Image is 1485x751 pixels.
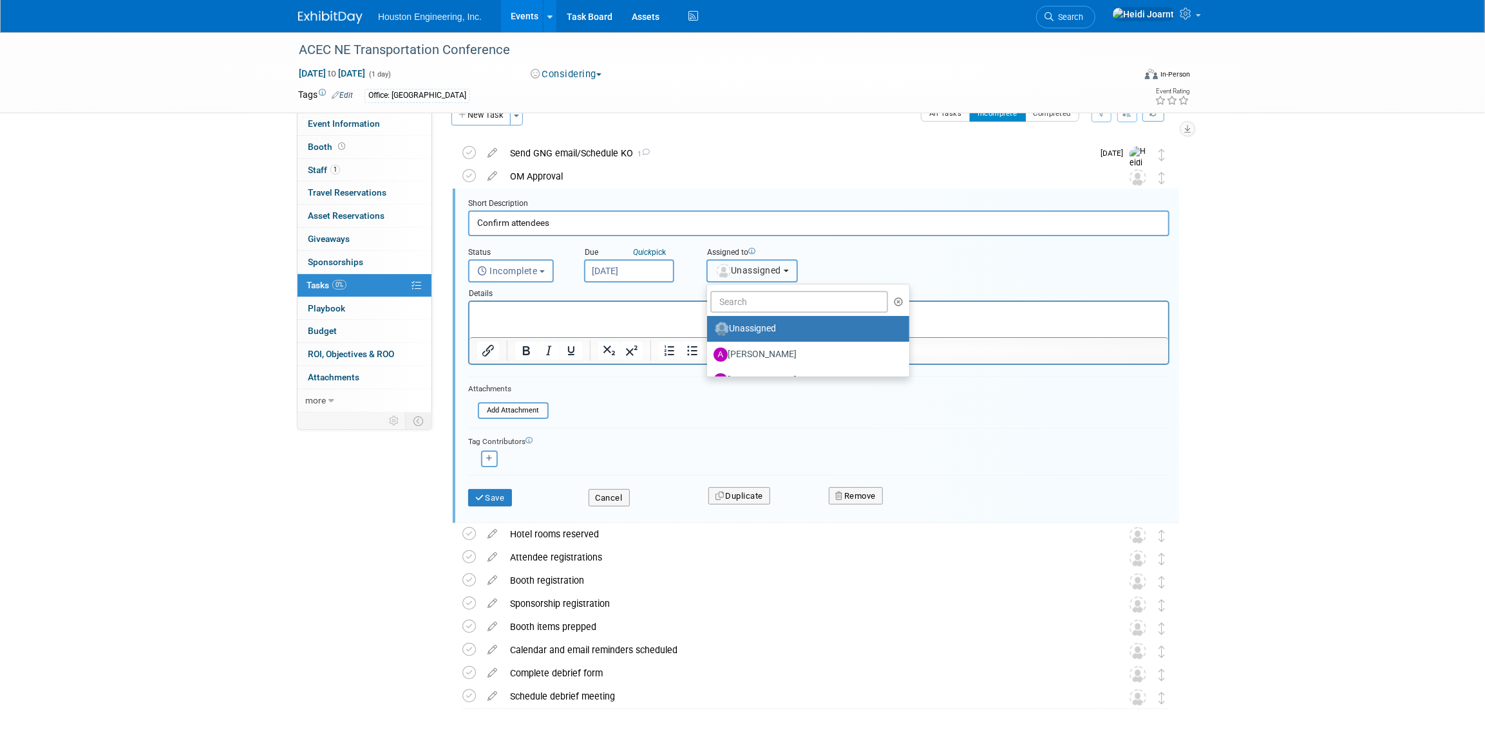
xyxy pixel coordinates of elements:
[1130,169,1146,186] img: Unassigned
[468,198,1169,210] div: Short Description
[298,113,431,135] a: Event Information
[1155,88,1189,95] div: Event Rating
[708,487,770,505] button: Duplicate
[829,487,884,505] button: Remove
[504,593,1104,615] div: Sponsorship registration
[715,265,781,275] span: Unassigned
[308,187,386,198] span: Travel Reservations
[589,489,630,507] button: Cancel
[504,662,1104,684] div: Complete debrief form
[481,621,504,633] a: edit
[298,366,431,389] a: Attachments
[633,248,652,257] i: Quick
[298,181,431,204] a: Travel Reservations
[481,171,504,182] a: edit
[1130,597,1146,613] img: Unassigned
[706,247,867,259] div: Assigned to
[298,159,431,181] a: Staff1
[481,147,504,159] a: edit
[1159,172,1165,184] i: Move task
[538,342,560,360] button: Italic
[1130,666,1146,683] img: Unassigned
[504,142,1093,164] div: Send GNG email/Schedule KO
[336,142,348,151] span: Booth not reserved yet
[659,342,681,360] button: Numbered list
[1036,6,1095,28] a: Search
[298,68,366,79] span: [DATE] [DATE]
[1130,620,1146,636] img: Unassigned
[468,247,565,259] div: Status
[298,343,431,366] a: ROI, Objectives & ROO
[714,319,896,339] label: Unassigned
[526,68,607,81] button: Considering
[298,274,431,297] a: Tasks0%
[481,691,504,702] a: edit
[706,259,798,283] button: Unassigned
[364,89,470,102] div: Office: [GEOGRAPHIC_DATA]
[560,342,582,360] button: Underline
[1159,599,1165,611] i: Move task
[308,210,384,221] span: Asset Reservations
[298,11,363,24] img: ExhibitDay
[332,280,346,290] span: 0%
[1130,689,1146,706] img: Unassigned
[308,349,394,359] span: ROI, Objectives & ROO
[406,413,432,429] td: Toggle Event Tabs
[298,297,431,320] a: Playbook
[308,142,348,152] span: Booth
[481,552,504,563] a: edit
[714,370,896,391] label: [PERSON_NAME]
[504,570,1104,591] div: Booth registration
[515,342,537,360] button: Bold
[584,247,687,259] div: Due
[308,118,380,129] span: Event Information
[308,257,363,267] span: Sponsorships
[468,434,1169,447] div: Tag Contributors
[1160,70,1190,79] div: In-Person
[308,303,345,313] span: Playbook
[298,251,431,274] a: Sponsorships
[504,616,1104,638] div: Booth items prepped
[477,266,538,276] span: Incomplete
[1159,149,1165,161] i: Move task
[468,283,1169,301] div: Details
[714,373,728,387] img: A.jpg
[469,302,1168,337] iframe: Rich Text Area
[481,598,504,609] a: edit
[305,395,326,405] span: more
[504,546,1104,568] div: Attendee registrations
[468,384,549,394] div: Attachments
[598,342,620,360] button: Subscript
[714,344,896,365] label: [PERSON_NAME]
[1112,7,1175,21] img: Heidi Joarnt
[481,575,504,586] a: edit
[298,389,431,412] a: more
[378,12,482,22] span: Houston Engineering, Inc.
[1130,146,1149,192] img: Heidi Joarnt
[368,70,391,79] span: (1 day)
[715,322,729,336] img: Unassigned-User-Icon.png
[1159,645,1165,658] i: Move task
[1159,530,1165,542] i: Move task
[308,234,350,244] span: Giveaways
[1130,527,1146,544] img: Unassigned
[477,342,499,360] button: Insert/edit link
[1145,69,1158,79] img: Format-Inperson.png
[451,105,511,125] button: New Task
[383,413,406,429] td: Personalize Event Tab Strip
[298,136,431,158] a: Booth
[714,348,728,362] img: A.jpg
[504,523,1104,545] div: Hotel rooms reserved
[332,91,353,100] a: Edit
[481,528,504,540] a: edit
[633,150,650,158] span: 1
[1130,550,1146,567] img: Unassigned
[468,210,1169,236] input: Name of task or a short description
[481,644,504,656] a: edit
[468,259,554,283] button: Incomplete
[298,320,431,342] a: Budget
[1101,149,1130,158] span: [DATE]
[710,291,888,313] input: Search
[630,247,668,257] a: Quickpick
[294,39,1114,62] div: ACEC NE Transportation Conference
